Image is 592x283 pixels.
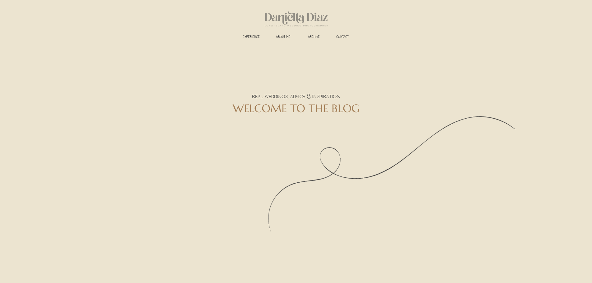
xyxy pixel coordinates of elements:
a: ARCHIVE [304,35,324,40]
a: CONTACT [333,35,352,40]
h3: REAL WEDDINGS, ADVICE, & INSPIRATION [206,94,387,100]
a: ABOUT ME [272,35,295,40]
h2: WELCOME TO THE BLOG [206,102,387,114]
a: experience [240,35,263,40]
